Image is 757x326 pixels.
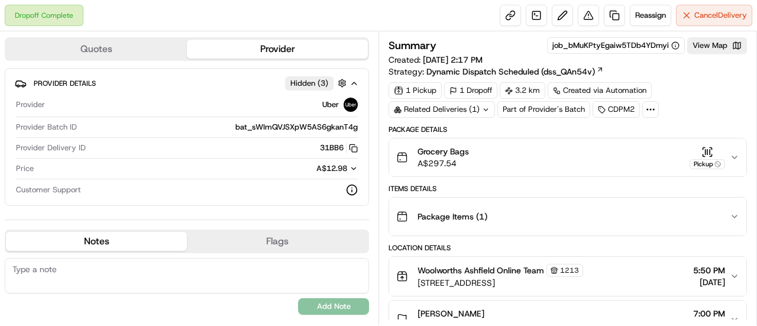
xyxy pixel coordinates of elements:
div: Related Deliveries (1) [389,101,495,118]
span: [STREET_ADDRESS] [418,277,583,289]
div: Package Details [389,125,747,134]
div: CDPM2 [593,101,640,118]
button: 31BB6 [320,143,358,153]
span: Package Items ( 1 ) [418,211,487,222]
h3: Summary [389,40,436,51]
div: 1 Dropoff [444,82,497,99]
span: [DATE] [693,276,725,288]
div: Pickup [690,159,725,169]
a: Dynamic Dispatch Scheduled (dss_QAn54v) [426,66,604,78]
button: View Map [687,37,747,54]
button: A$12.98 [254,163,358,174]
span: Provider [16,99,45,110]
div: Strategy: [389,66,604,78]
button: Pickup [690,146,725,169]
span: A$12.98 [316,163,347,173]
span: Grocery Bags [418,146,469,157]
span: Provider Delivery ID [16,143,86,153]
button: Notes [6,232,187,251]
span: Cancel Delivery [694,10,747,21]
span: Hidden ( 3 ) [290,78,328,89]
span: 5:50 PM [693,264,725,276]
div: 3.2 km [500,82,545,99]
button: Grocery BagsA$297.54Pickup [389,138,746,176]
span: Customer Support [16,185,81,195]
div: Items Details [389,184,747,193]
span: Uber [322,99,339,110]
span: A$297.54 [418,157,469,169]
button: Hidden (3) [285,76,350,91]
button: Provider DetailsHidden (3) [15,73,359,93]
div: Location Details [389,243,747,253]
span: Created: [389,54,483,66]
button: Quotes [6,40,187,59]
span: 7:00 PM [693,308,725,319]
span: Dynamic Dispatch Scheduled (dss_QAn54v) [426,66,595,78]
span: [DATE] 2:17 PM [423,54,483,65]
span: [PERSON_NAME] [418,308,484,319]
span: Provider Details [34,79,96,88]
span: Woolworths Ashfield Online Team [418,264,544,276]
span: 1213 [560,266,579,275]
button: Flags [187,232,368,251]
button: Provider [187,40,368,59]
span: Provider Batch ID [16,122,77,133]
span: Price [16,163,34,174]
a: Created via Automation [548,82,652,99]
button: Package Items (1) [389,198,746,235]
button: Reassign [630,5,671,26]
button: job_bMuKPtyEgaiw5TDb4YDmyi [552,40,680,51]
span: bat_sWImQVJSXpW5AS6gkanT4g [235,122,358,133]
button: Woolworths Ashfield Online Team1213[STREET_ADDRESS]5:50 PM[DATE] [389,257,746,296]
img: uber-new-logo.jpeg [344,98,358,112]
span: Reassign [635,10,666,21]
button: CancelDelivery [676,5,752,26]
div: 1 Pickup [389,82,442,99]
